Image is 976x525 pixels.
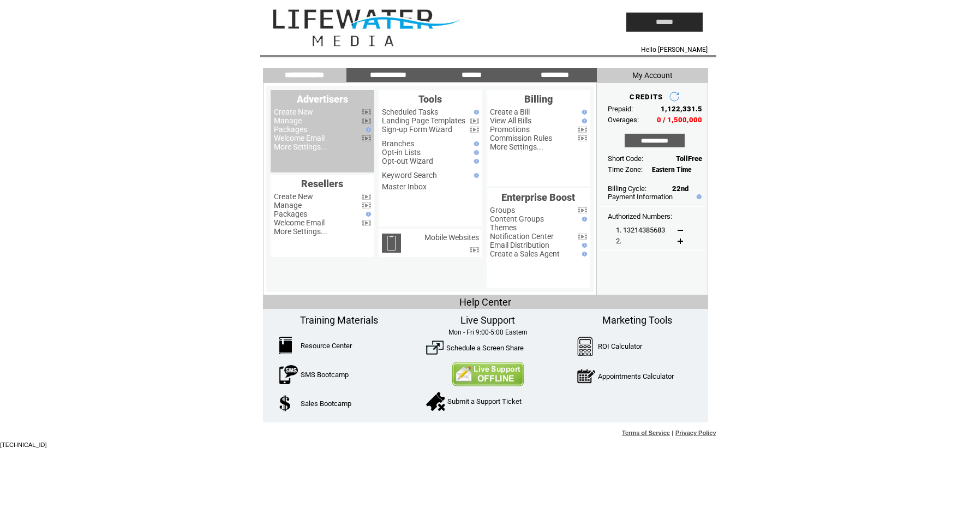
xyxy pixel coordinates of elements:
[274,108,313,116] a: Create New
[630,93,663,101] span: CREDITS
[274,201,302,210] a: Manage
[672,429,673,436] span: |
[490,142,543,151] a: More Settings...
[490,108,530,116] a: Create a Bill
[382,139,414,148] a: Branches
[578,135,587,141] img: video.png
[490,249,560,258] a: Create a Sales Agent
[490,134,552,142] a: Commission Rules
[382,148,421,157] a: Opt-in Lists
[279,395,292,411] img: SalesBootcamp.png
[641,46,708,53] span: Hello [PERSON_NAME]
[362,118,371,124] img: video.png
[297,93,348,105] span: Advertisers
[490,125,530,134] a: Promotions
[426,339,444,356] img: ScreenShare.png
[602,314,672,326] span: Marketing Tools
[490,241,549,249] a: Email Distribution
[362,194,371,200] img: video.png
[274,192,313,201] a: Create New
[418,93,442,105] span: Tools
[608,116,639,124] span: Overages:
[471,141,479,146] img: help.gif
[446,344,524,352] a: Schedule a Screen Share
[362,109,371,115] img: video.png
[362,202,371,208] img: video.png
[447,397,522,405] a: Submit a Support Ticket
[490,214,544,223] a: Content Groups
[301,342,352,350] a: Resource Center
[382,182,427,191] a: Master Inbox
[279,337,292,354] img: ResourceCenter.png
[579,243,587,248] img: help.gif
[675,429,716,436] a: Privacy Policy
[501,192,575,203] span: Enterprise Boost
[470,247,479,253] img: video.png
[598,372,674,380] a: Appointments Calculator
[300,314,378,326] span: Training Materials
[490,116,531,125] a: View All Bills
[577,337,594,356] img: Calculator.png
[608,154,643,163] span: Short Code:
[672,184,688,193] span: 22nd
[579,252,587,256] img: help.gif
[274,218,325,227] a: Welcome Email
[490,206,515,214] a: Groups
[632,71,673,80] span: My Account
[622,429,670,436] a: Terms of Service
[608,105,633,113] span: Prepaid:
[382,157,433,165] a: Opt-out Wizard
[274,227,327,236] a: More Settings...
[616,237,621,245] span: 2.
[362,220,371,226] img: video.png
[657,116,702,124] span: 0 / 1,500,000
[652,166,692,174] span: Eastern Time
[382,125,452,134] a: Sign-up Form Wizard
[577,367,595,386] img: AppointmentCalc.png
[301,371,349,379] a: SMS Bootcamp
[490,223,517,232] a: Themes
[470,118,479,124] img: video.png
[470,127,479,133] img: video.png
[471,173,479,178] img: help.gif
[471,150,479,155] img: help.gif
[274,134,325,142] a: Welcome Email
[694,194,702,199] img: help.gif
[452,362,524,386] img: Contact Us
[578,234,587,240] img: video.png
[363,212,371,217] img: help.gif
[608,212,672,220] span: Authorized Numbers:
[274,125,307,134] a: Packages
[490,232,554,241] a: Notification Center
[608,184,646,193] span: Billing Cycle:
[448,329,528,336] span: Mon - Fri 9:00-5:00 Eastern
[382,234,401,253] img: mobile-websites.png
[578,207,587,213] img: video.png
[426,392,445,411] img: SupportTicket.png
[676,154,702,163] span: TollFree
[382,171,437,180] a: Keyword Search
[382,116,465,125] a: Landing Page Templates
[460,314,515,326] span: Live Support
[301,178,343,189] span: Resellers
[579,118,587,123] img: help.gif
[382,108,438,116] a: Scheduled Tasks
[459,296,511,308] span: Help Center
[578,127,587,133] img: video.png
[608,193,673,201] a: Payment Information
[598,342,642,350] a: ROI Calculator
[661,105,702,113] span: 1,122,331.5
[274,116,302,125] a: Manage
[279,365,298,384] img: SMSBootcamp.png
[471,159,479,164] img: help.gif
[524,93,553,105] span: Billing
[424,233,479,242] a: Mobile Websites
[362,135,371,141] img: video.png
[579,217,587,222] img: help.gif
[471,110,479,115] img: help.gif
[274,210,307,218] a: Packages
[274,142,327,151] a: More Settings...
[363,127,371,132] img: help.gif
[608,165,643,174] span: Time Zone:
[616,226,665,234] span: 1. 13214385683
